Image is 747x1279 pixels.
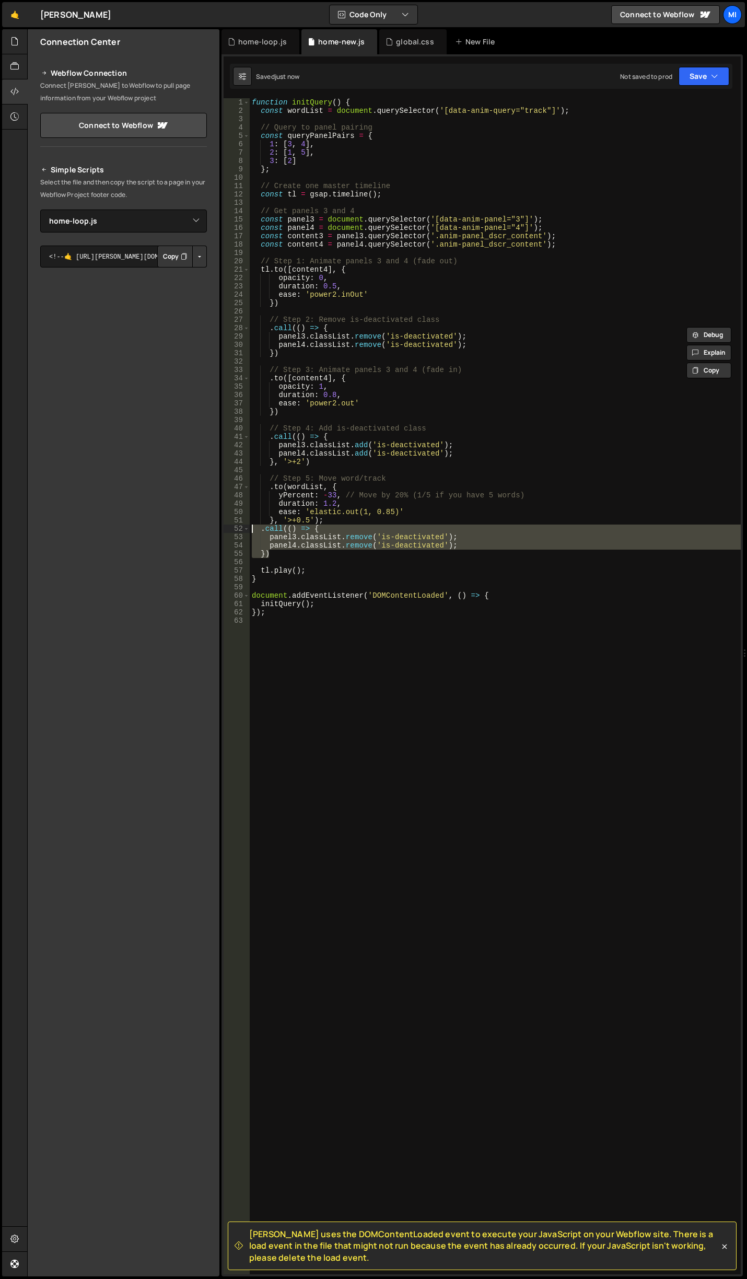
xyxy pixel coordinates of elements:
[224,600,250,608] div: 61
[224,165,250,173] div: 9
[611,5,720,24] a: Connect to Webflow
[224,441,250,449] div: 42
[224,499,250,508] div: 49
[238,37,287,47] div: home-loop.js
[224,173,250,182] div: 10
[224,458,250,466] div: 44
[224,307,250,316] div: 26
[686,363,731,378] button: Copy
[224,391,250,399] div: 36
[157,246,193,268] button: Copy
[157,246,207,268] div: Button group with nested dropdown
[679,67,729,86] button: Save
[224,249,250,257] div: 19
[396,37,434,47] div: global.css
[224,215,250,224] div: 15
[224,299,250,307] div: 25
[686,345,731,361] button: Explain
[224,132,250,140] div: 5
[224,399,250,408] div: 37
[275,72,299,81] div: just now
[224,416,250,424] div: 39
[40,285,208,379] iframe: YouTube video player
[224,190,250,199] div: 12
[224,433,250,441] div: 41
[40,113,207,138] a: Connect to Webflow
[224,199,250,207] div: 13
[224,608,250,617] div: 62
[40,386,208,480] iframe: YouTube video player
[224,232,250,240] div: 17
[224,341,250,349] div: 30
[224,182,250,190] div: 11
[224,525,250,533] div: 52
[224,274,250,282] div: 22
[224,483,250,491] div: 47
[224,257,250,265] div: 20
[224,550,250,558] div: 55
[224,357,250,366] div: 32
[256,72,299,81] div: Saved
[40,36,120,48] h2: Connection Center
[224,617,250,625] div: 63
[224,583,250,591] div: 59
[723,5,742,24] a: Mi
[224,265,250,274] div: 21
[224,366,250,374] div: 33
[620,72,672,81] div: Not saved to prod
[224,324,250,332] div: 28
[224,575,250,583] div: 58
[686,327,731,343] button: Debug
[224,148,250,157] div: 7
[224,408,250,416] div: 38
[224,591,250,600] div: 60
[224,566,250,575] div: 57
[224,224,250,232] div: 16
[224,349,250,357] div: 31
[224,491,250,499] div: 48
[224,374,250,382] div: 34
[224,207,250,215] div: 14
[40,176,207,201] p: Select the file and then copy the script to a page in your Webflow Project footer code.
[224,508,250,516] div: 50
[40,164,207,176] h2: Simple Scripts
[2,2,28,27] a: 🤙
[224,98,250,107] div: 1
[40,79,207,104] p: Connect [PERSON_NAME] to Webflow to pull page information from your Webflow project
[224,115,250,123] div: 3
[224,123,250,132] div: 4
[224,474,250,483] div: 46
[224,332,250,341] div: 29
[224,541,250,550] div: 54
[224,466,250,474] div: 45
[224,449,250,458] div: 43
[40,8,111,21] div: [PERSON_NAME]
[224,424,250,433] div: 40
[224,290,250,299] div: 24
[249,1228,719,1263] span: [PERSON_NAME] uses the DOMContentLoaded event to execute your JavaScript on your Webflow site. Th...
[40,67,207,79] h2: Webflow Connection
[224,382,250,391] div: 35
[224,282,250,290] div: 23
[224,140,250,148] div: 6
[40,246,207,268] textarea: <!--🤙 [URL][PERSON_NAME][DOMAIN_NAME]> <script>document.addEventListener("DOMContentLoaded", func...
[224,516,250,525] div: 51
[224,533,250,541] div: 53
[224,240,250,249] div: 18
[318,37,365,47] div: home-new.js
[330,5,417,24] button: Code Only
[455,37,499,47] div: New File
[224,107,250,115] div: 2
[224,558,250,566] div: 56
[224,316,250,324] div: 27
[224,157,250,165] div: 8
